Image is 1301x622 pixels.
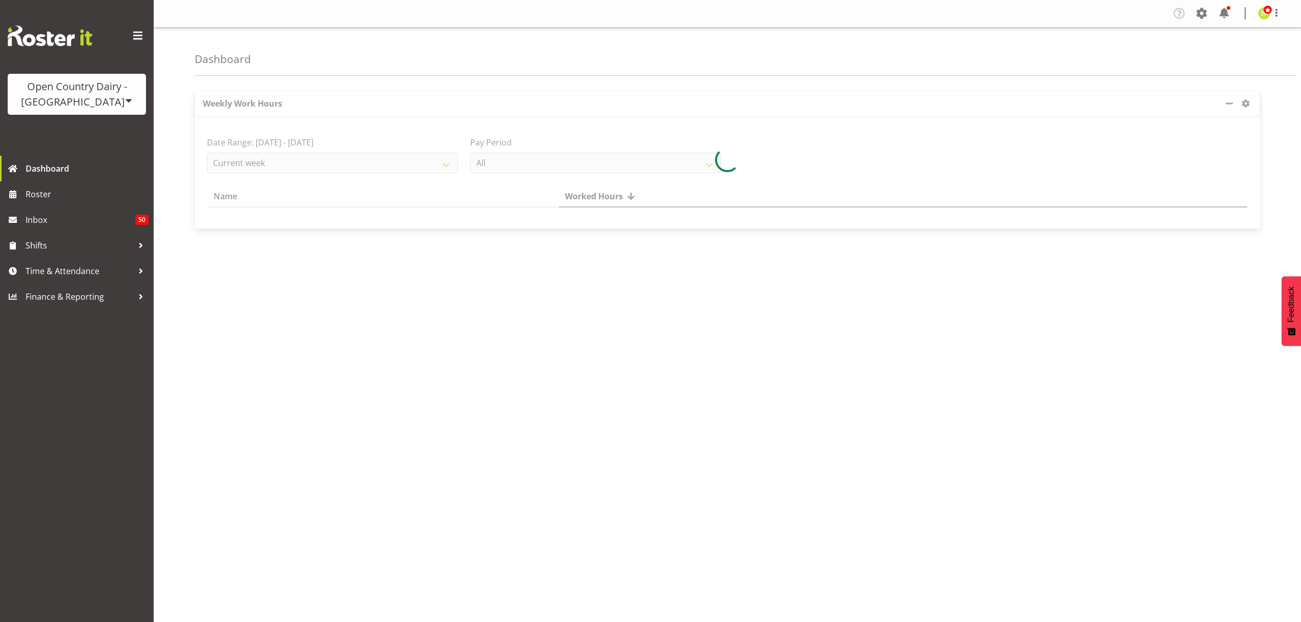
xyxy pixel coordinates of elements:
span: Shifts [26,238,133,253]
span: Dashboard [26,161,149,176]
span: Finance & Reporting [26,289,133,304]
span: Roster [26,186,149,202]
span: Feedback [1287,286,1296,322]
h4: Dashboard [195,53,251,65]
div: Open Country Dairy - [GEOGRAPHIC_DATA] [18,79,136,110]
span: Time & Attendance [26,263,133,279]
img: jessica-greenwood7429.jpg [1258,7,1270,19]
span: 50 [135,215,149,225]
button: Feedback - Show survey [1282,276,1301,346]
img: Rosterit website logo [8,26,92,46]
span: Inbox [26,212,135,227]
